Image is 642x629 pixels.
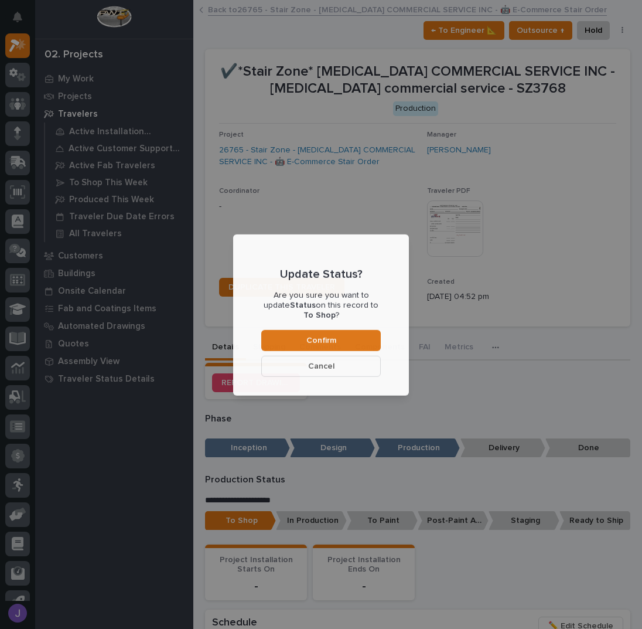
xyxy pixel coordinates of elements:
b: To Shop [303,311,336,319]
p: Update Status? [280,267,363,281]
button: Cancel [261,355,381,376]
button: Confirm [261,329,381,351]
span: Cancel [308,361,334,371]
p: Are you sure you want to update on this record to ? [261,291,381,320]
span: Confirm [306,335,336,345]
b: Status [290,301,316,310]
